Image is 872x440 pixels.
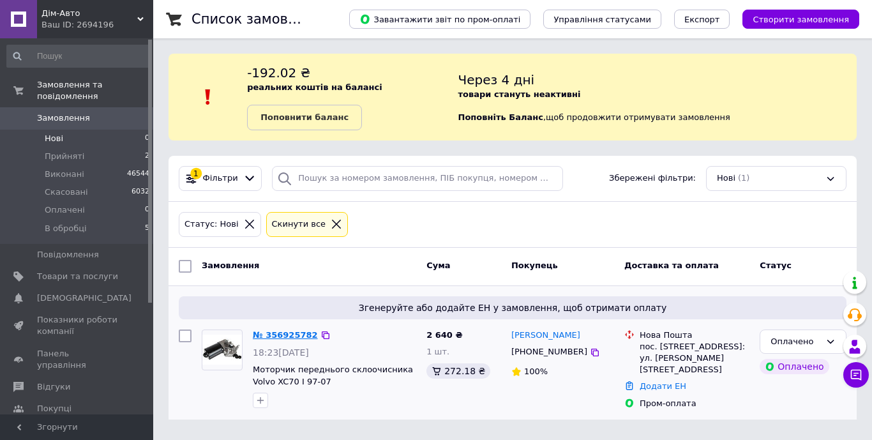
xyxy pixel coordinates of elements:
span: Замовлення [202,261,259,270]
span: Скасовані [45,186,88,198]
span: [PHONE_NUMBER] [511,347,587,356]
span: Товари та послуги [37,271,118,282]
span: Панель управління [37,348,118,371]
a: Фото товару [202,330,243,370]
span: Покупець [511,261,558,270]
b: товари стануть неактивні [458,89,581,99]
span: 5 [145,223,149,234]
div: Оплачено [771,335,820,349]
span: Показники роботи компанії [37,314,118,337]
button: Створити замовлення [742,10,859,29]
div: Статус: Нові [182,218,241,231]
span: Нові [717,172,735,185]
span: [DEMOGRAPHIC_DATA] [37,292,132,304]
input: Пошук за номером замовлення, ПІБ покупця, номером телефону, Email, номером накладної [272,166,563,191]
span: 46544 [127,169,149,180]
span: (1) [738,173,749,183]
span: Створити замовлення [753,15,849,24]
div: , щоб продовжити отримувати замовлення [458,64,857,130]
a: Додати ЕН [640,381,686,391]
span: Відгуки [37,381,70,393]
h1: Список замовлень [192,11,321,27]
a: № 356925782 [253,330,318,340]
span: Замовлення та повідомлення [37,79,153,102]
span: 2 640 ₴ [426,330,462,340]
input: Пошук [6,45,151,68]
span: Замовлення [37,112,90,124]
span: 0 [145,204,149,216]
span: -192.02 ₴ [247,65,310,80]
div: 272.18 ₴ [426,363,490,379]
span: Дім-Авто [41,8,137,19]
span: Покупці [37,403,71,414]
span: Cума [426,261,450,270]
span: Збережені фільтри: [609,172,696,185]
a: Поповнити баланс [247,105,362,130]
button: Управління статусами [543,10,661,29]
span: Управління статусами [553,15,651,24]
span: Завантажити звіт по пром-оплаті [359,13,520,25]
span: 1 шт. [426,347,449,356]
span: Експорт [684,15,720,24]
a: Створити замовлення [730,14,859,24]
span: Нові [45,133,63,144]
b: реальних коштів на балансі [247,82,382,92]
span: Згенеруйте або додайте ЕН у замовлення, щоб отримати оплату [184,301,841,314]
span: В обробці [45,223,87,234]
div: пос. [STREET_ADDRESS]: ул. [PERSON_NAME][STREET_ADDRESS] [640,341,749,376]
span: Повідомлення [37,249,99,261]
a: [PERSON_NAME] [511,330,580,342]
span: Фільтри [203,172,238,185]
span: 2 [145,151,149,162]
a: Моторчик переднього склоочисника Volvo XC70 I 97-07 [253,365,413,386]
div: 1 [190,168,202,179]
div: Ваш ID: 2694196 [41,19,153,31]
span: 100% [524,367,548,376]
span: 18:23[DATE] [253,347,309,358]
div: Нова Пошта [640,330,749,341]
span: Через 4 дні [458,72,535,87]
b: Поповнити баланс [260,112,349,122]
span: 6032 [132,186,149,198]
div: Cкинути все [269,218,329,231]
span: Оплачені [45,204,85,216]
span: Статус [760,261,792,270]
span: Прийняті [45,151,84,162]
span: 0 [145,133,149,144]
span: Виконані [45,169,84,180]
img: Фото товару [202,335,242,365]
img: :exclamation: [199,87,218,107]
button: Завантажити звіт по пром-оплаті [349,10,530,29]
span: Доставка та оплата [624,261,719,270]
div: Пром-оплата [640,398,749,409]
button: Чат з покупцем [843,362,869,388]
div: Оплачено [760,359,829,374]
b: Поповніть Баланс [458,112,543,122]
button: Експорт [674,10,730,29]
